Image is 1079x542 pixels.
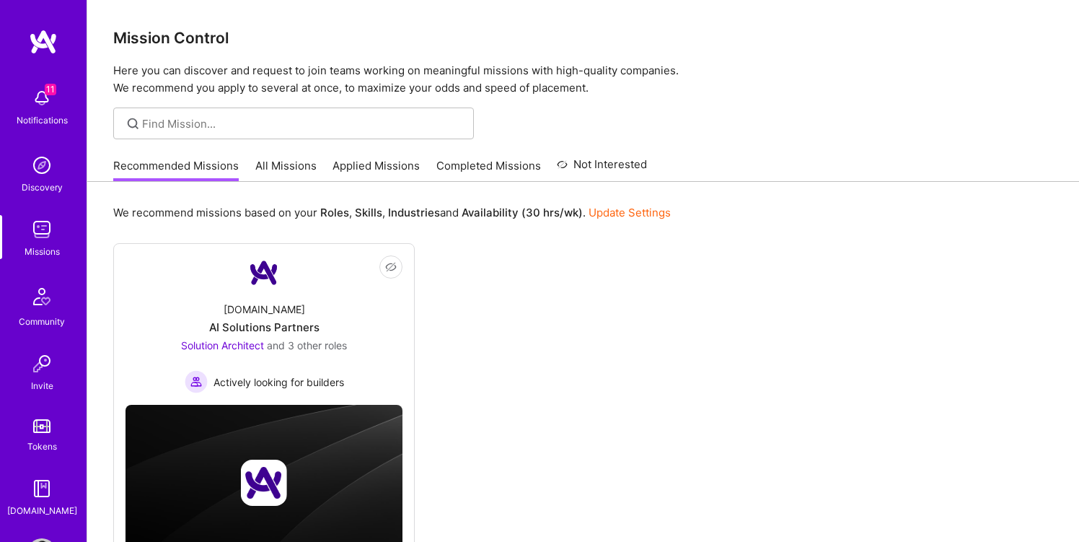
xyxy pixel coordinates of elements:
[142,116,463,131] input: Find Mission...
[113,62,1053,97] p: Here you can discover and request to join teams working on meaningful missions with high-quality ...
[241,460,287,506] img: Company logo
[17,113,68,128] div: Notifications
[27,349,56,378] img: Invite
[27,474,56,503] img: guide book
[557,156,647,182] a: Not Interested
[27,439,57,454] div: Tokens
[181,339,264,351] span: Solution Architect
[7,503,77,518] div: [DOMAIN_NAME]
[29,29,58,55] img: logo
[436,158,541,182] a: Completed Missions
[33,419,50,433] img: tokens
[209,320,320,335] div: AI Solutions Partners
[113,29,1053,47] h3: Mission Control
[25,244,60,259] div: Missions
[388,206,440,219] b: Industries
[355,206,382,219] b: Skills
[224,302,305,317] div: [DOMAIN_NAME]
[19,314,65,329] div: Community
[589,206,671,219] a: Update Settings
[22,180,63,195] div: Discovery
[125,255,402,393] a: Company Logo[DOMAIN_NAME]AI Solutions PartnersSolution Architect and 3 other rolesActively lookin...
[27,151,56,180] img: discovery
[247,255,281,290] img: Company Logo
[113,158,239,182] a: Recommended Missions
[45,84,56,95] span: 11
[255,158,317,182] a: All Missions
[267,339,347,351] span: and 3 other roles
[332,158,420,182] a: Applied Missions
[213,375,344,390] span: Actively looking for builders
[31,378,53,393] div: Invite
[113,205,671,220] p: We recommend missions based on your , , and .
[385,261,397,273] i: icon EyeClosed
[25,279,59,314] img: Community
[462,206,583,219] b: Availability (30 hrs/wk)
[125,115,141,132] i: icon SearchGrey
[320,206,349,219] b: Roles
[27,84,56,113] img: bell
[27,215,56,244] img: teamwork
[185,370,208,393] img: Actively looking for builders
